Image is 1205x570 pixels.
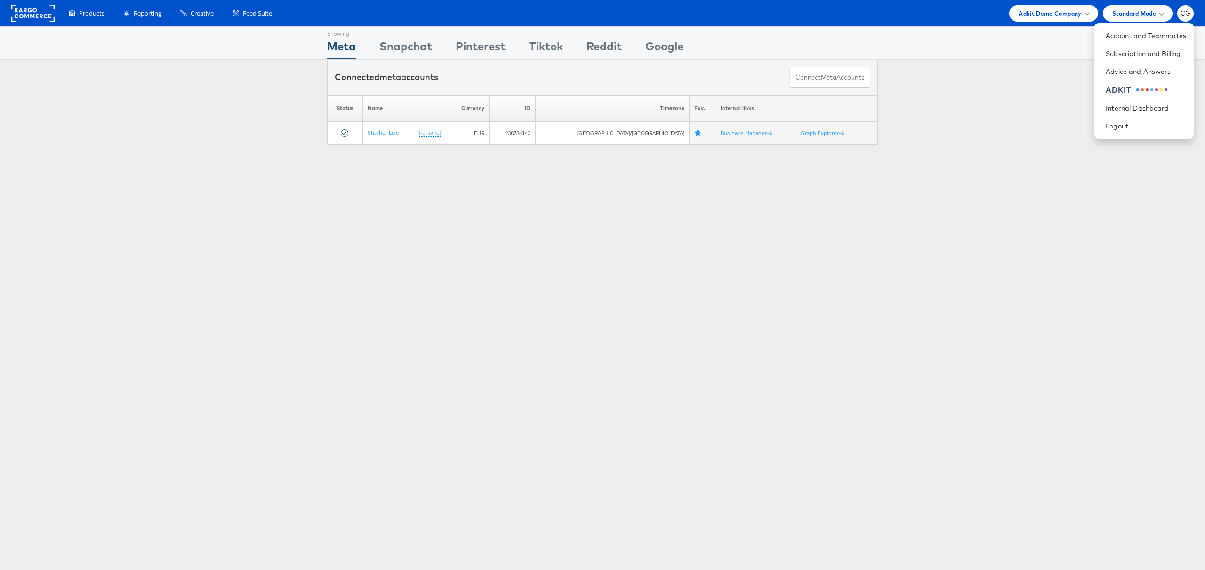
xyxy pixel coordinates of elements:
[191,9,214,18] span: Creative
[1181,10,1191,16] span: CG
[1106,85,1186,96] a: ADKIT
[489,122,535,145] td: 238786143
[134,9,161,18] span: Reporting
[362,95,446,122] th: Name
[529,38,563,59] div: Tiktok
[821,73,836,82] span: meta
[721,129,772,136] a: Business Manager
[446,95,489,122] th: Currency
[379,38,432,59] div: Snapchat
[456,38,506,59] div: Pinterest
[419,129,441,137] a: (rename)
[327,27,356,38] div: Showing
[335,71,438,83] div: Connected accounts
[379,72,401,82] span: meta
[789,67,870,88] button: ConnectmetaAccounts
[243,9,272,18] span: Feed Suite
[368,129,399,136] a: Stitcher Live
[327,38,356,59] div: Meta
[1106,31,1186,40] a: Account and Teammates
[1112,8,1156,18] span: Standard Mode
[536,95,690,122] th: Timezone
[79,9,104,18] span: Products
[1106,67,1186,76] a: Advice and Answers
[801,129,844,136] a: Graph Explorer
[536,122,690,145] td: [GEOGRAPHIC_DATA]/[GEOGRAPHIC_DATA]
[1106,121,1186,131] a: Logout
[1106,49,1186,58] a: Subscription and Billing
[1019,8,1081,18] span: Adkit Demo Company
[446,122,489,145] td: EUR
[328,95,363,122] th: Status
[1106,104,1186,113] a: Internal Dashboard
[1106,85,1132,96] div: ADKIT
[489,95,535,122] th: ID
[645,38,683,59] div: Google
[586,38,622,59] div: Reddit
